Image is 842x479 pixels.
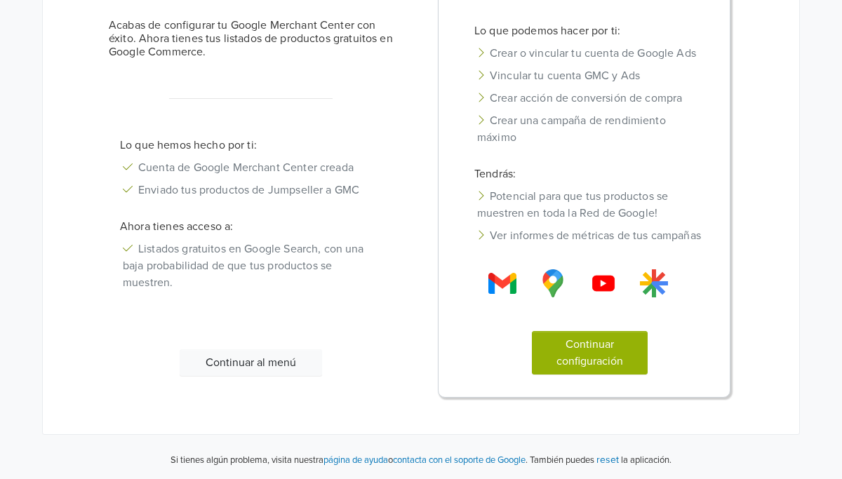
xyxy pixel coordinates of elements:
a: contacta con el soporte de Google [393,454,526,466]
p: También puedes la aplicación. [528,452,671,468]
li: Vincular tu cuenta GMC y Ads [463,65,716,87]
li: Enviado tus productos de Jumpseller a GMC [109,179,394,201]
p: Lo que podemos hacer por ti: [463,22,716,39]
li: Crear una campaña de rendimiento máximo [463,109,716,149]
li: Cuenta de Google Merchant Center creada [109,156,394,179]
img: Gmail Logo [640,269,668,297]
a: página de ayuda [323,454,388,466]
li: Potencial para que tus productos se muestren en toda la Red de Google! [463,185,716,224]
li: Crear o vincular tu cuenta de Google Ads [463,42,716,65]
li: Crear acción de conversión de compra [463,87,716,109]
button: Continuar al menú [180,349,322,376]
li: Ver informes de métricas de tus campañas [463,224,716,247]
h6: Acabas de configurar tu Google Merchant Center con éxito. Ahora tienes tus listados de productos ... [109,19,394,60]
p: Si tienes algún problema, visita nuestra o . [171,454,528,468]
li: Listados gratuitos en Google Search, con una baja probabilidad de que tus productos se muestren. [109,238,394,294]
p: Lo que hemos hecho por ti: [109,137,394,154]
p: Tendrás: [463,166,716,182]
img: Gmail Logo [589,269,617,297]
img: Gmail Logo [488,269,516,297]
button: reset [596,452,619,468]
button: Continuar configuración [532,331,648,375]
p: Ahora tienes acceso a: [109,218,394,235]
img: Gmail Logo [539,269,567,297]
